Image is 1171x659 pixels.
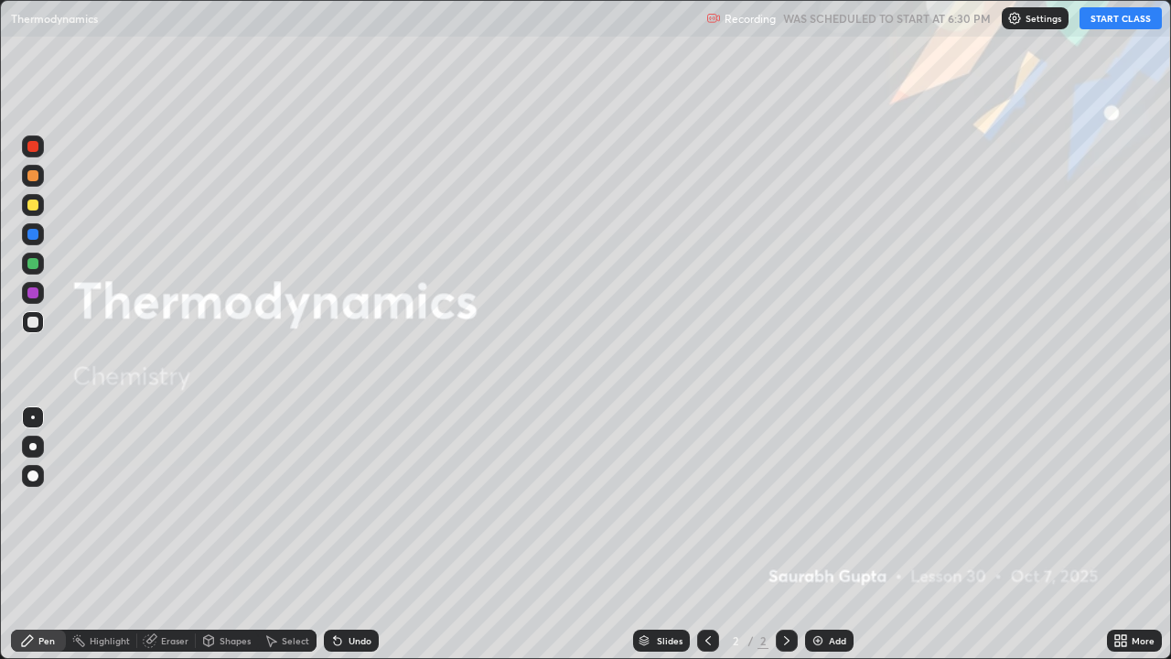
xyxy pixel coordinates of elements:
[220,636,251,645] div: Shapes
[1007,11,1022,26] img: class-settings-icons
[161,636,188,645] div: Eraser
[748,635,754,646] div: /
[706,11,721,26] img: recording.375f2c34.svg
[811,633,825,648] img: add-slide-button
[1026,14,1061,23] p: Settings
[1132,636,1155,645] div: More
[725,12,776,26] p: Recording
[38,636,55,645] div: Pen
[757,632,768,649] div: 2
[657,636,682,645] div: Slides
[783,10,991,27] h5: WAS SCHEDULED TO START AT 6:30 PM
[829,636,846,645] div: Add
[726,635,745,646] div: 2
[11,11,98,26] p: Thermodynamics
[282,636,309,645] div: Select
[90,636,130,645] div: Highlight
[1080,7,1162,29] button: START CLASS
[349,636,371,645] div: Undo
